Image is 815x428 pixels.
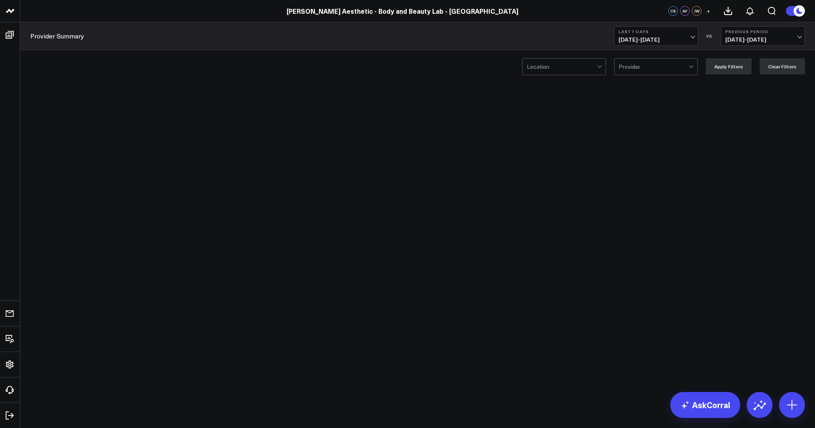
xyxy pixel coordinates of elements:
button: + [703,6,713,16]
div: JW [692,6,701,16]
button: Previous Period[DATE]-[DATE] [721,26,805,46]
div: CS [668,6,678,16]
b: Previous Period [725,29,800,34]
a: [PERSON_NAME] Aesthetic - Body and Beauty Lab - [GEOGRAPHIC_DATA] [287,6,518,15]
a: AskCorral [670,392,740,418]
a: Provider Summary [30,32,84,40]
button: Clear Filters [760,58,805,74]
span: + [707,8,710,14]
span: [DATE] - [DATE] [619,36,694,43]
button: Last 7 Days[DATE]-[DATE] [614,26,698,46]
div: AF [680,6,690,16]
span: [DATE] - [DATE] [725,36,800,43]
div: VS [702,34,717,38]
b: Last 7 Days [619,29,694,34]
button: Apply Filters [706,58,752,74]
